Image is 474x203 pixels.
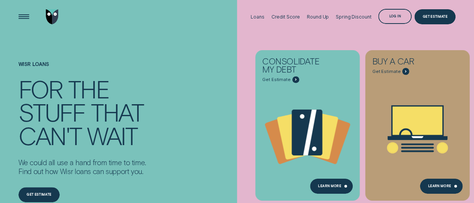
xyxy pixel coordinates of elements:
img: Wisr [46,9,58,24]
div: Round Up [307,14,329,20]
h1: Wisr loans [18,61,146,77]
div: Buy a car [372,57,439,68]
div: Consolidate my debt [262,57,329,76]
a: Buy a car - Learn more [365,50,470,196]
button: Log in [378,9,412,24]
a: Get Estimate [414,9,456,24]
div: stuff [18,100,85,123]
div: can't [18,123,81,147]
a: Learn More [420,179,462,194]
h4: For the stuff that can't wait [18,77,146,147]
div: that [91,100,143,123]
a: Consolidate my debt - Learn more [255,50,360,196]
div: Spring Discount [336,14,371,20]
a: Get estimate [18,187,60,202]
div: the [68,77,109,100]
div: For [18,77,62,100]
span: Get Estimate [262,77,291,82]
div: Loans [251,14,264,20]
a: Learn more [310,179,353,194]
button: Open Menu [17,9,32,24]
p: We could all use a hand from time to time. Find out how Wisr loans can support you. [18,158,146,176]
div: wait [87,123,137,147]
div: Credit Score [271,14,300,20]
span: Get Estimate [372,69,401,74]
